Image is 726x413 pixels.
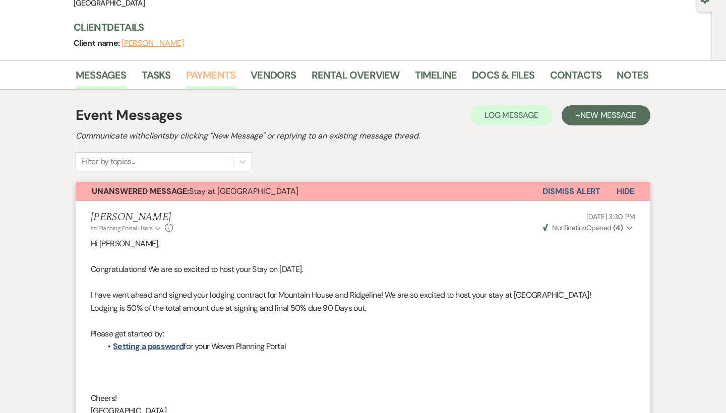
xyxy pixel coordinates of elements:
span: New Message [580,110,636,120]
strong: Unanswered Message: [92,186,189,196]
button: Log Message [470,105,553,125]
span: Congratulations! We are so excited to host your Stay on [DATE]. [91,264,303,274]
h1: Event Messages [76,105,182,126]
p: Lodging is 50% of the total amount due at signing and final 50% due 90 Days out. [91,302,635,315]
a: Contacts [550,67,602,89]
span: Log Message [485,110,538,120]
button: NotificationOpened (4) [541,223,635,233]
p: I have went ahead and signed your lodging contract for Mountain House and Ridgeline! We are so ex... [91,289,635,302]
button: to: Planning Portal Users [91,224,162,233]
a: Timeline [415,67,457,89]
span: for your Weven Planning Portal [184,341,286,352]
h5: [PERSON_NAME] [91,211,173,224]
button: Dismiss Alert [542,182,600,201]
button: Hide [600,182,650,201]
a: Docs & Files [472,67,534,89]
strong: ( 4 ) [613,223,623,232]
span: [DATE] 3:30 PM [586,212,635,221]
span: Opened [543,223,623,232]
button: [PERSON_NAME] [122,39,184,47]
div: Filter by topics... [81,156,135,168]
a: Tasks [142,67,171,89]
h2: Communicate with clients by clicking "New Message" or replying to an existing message thread. [76,130,650,142]
button: Unanswered Message:Stay at [GEOGRAPHIC_DATA] [76,182,542,201]
span: Please get started by: [91,328,164,339]
span: Hi [PERSON_NAME], [91,238,159,249]
a: Vendors [251,67,296,89]
a: Messages [76,67,127,89]
a: Notes [617,67,648,89]
h3: Client Details [74,20,638,34]
span: Stay at [GEOGRAPHIC_DATA] [92,186,298,196]
span: Hide [617,186,634,196]
button: +New Message [562,105,650,125]
a: Setting a password [113,341,184,352]
span: Cheers! [91,393,117,403]
span: to: Planning Portal Users [91,224,153,232]
a: Rental Overview [312,67,400,89]
span: Notification [552,223,586,232]
a: Payments [186,67,236,89]
span: Client name: [74,38,122,48]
